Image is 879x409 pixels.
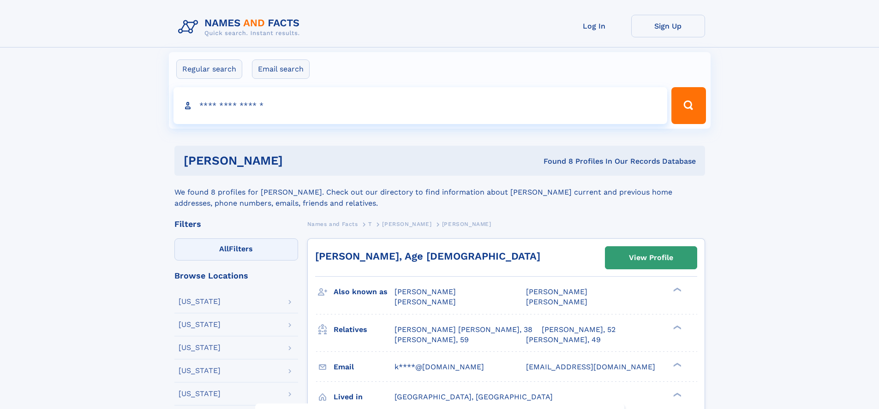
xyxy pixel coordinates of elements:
[395,325,532,335] a: [PERSON_NAME] [PERSON_NAME], 38
[557,15,631,37] a: Log In
[307,218,358,230] a: Names and Facts
[176,59,242,79] label: Regular search
[179,321,221,328] div: [US_STATE]
[671,87,706,124] button: Search Button
[174,15,307,40] img: Logo Names and Facts
[219,244,229,253] span: All
[334,359,395,375] h3: Email
[184,155,413,166] h1: [PERSON_NAME]
[526,287,587,296] span: [PERSON_NAME]
[252,59,310,79] label: Email search
[179,344,221,351] div: [US_STATE]
[382,218,431,230] a: [PERSON_NAME]
[526,362,655,371] span: [EMAIL_ADDRESS][DOMAIN_NAME]
[671,362,682,368] div: ❯
[671,391,682,397] div: ❯
[542,325,616,335] a: [PERSON_NAME], 52
[442,221,491,227] span: [PERSON_NAME]
[174,238,298,261] label: Filters
[395,297,456,306] span: [PERSON_NAME]
[179,390,221,397] div: [US_STATE]
[605,247,697,269] a: View Profile
[395,335,469,345] a: [PERSON_NAME], 59
[334,322,395,338] h3: Relatives
[173,87,668,124] input: search input
[174,176,705,209] div: We found 8 profiles for [PERSON_NAME]. Check out our directory to find information about [PERSON_...
[334,284,395,300] h3: Also known as
[395,392,553,401] span: [GEOGRAPHIC_DATA], [GEOGRAPHIC_DATA]
[315,250,540,262] a: [PERSON_NAME], Age [DEMOGRAPHIC_DATA]
[368,218,372,230] a: T
[382,221,431,227] span: [PERSON_NAME]
[174,272,298,280] div: Browse Locations
[174,220,298,228] div: Filters
[526,297,587,306] span: [PERSON_NAME]
[413,156,696,166] div: Found 8 Profiles In Our Records Database
[334,389,395,405] h3: Lived in
[179,298,221,305] div: [US_STATE]
[629,247,673,268] div: View Profile
[526,335,601,345] a: [PERSON_NAME], 49
[395,287,456,296] span: [PERSON_NAME]
[671,287,682,293] div: ❯
[368,221,372,227] span: T
[179,367,221,374] div: [US_STATE]
[671,324,682,330] div: ❯
[631,15,705,37] a: Sign Up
